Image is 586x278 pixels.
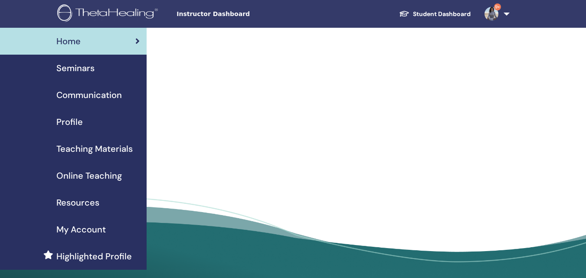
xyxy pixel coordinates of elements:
[494,3,501,10] span: 9+
[56,142,133,155] span: Teaching Materials
[57,4,161,24] img: logo.png
[56,115,83,128] span: Profile
[56,196,99,209] span: Resources
[56,250,132,263] span: Highlighted Profile
[56,169,122,182] span: Online Teaching
[392,6,478,22] a: Student Dashboard
[177,10,307,19] span: Instructor Dashboard
[56,223,106,236] span: My Account
[56,88,122,101] span: Communication
[485,7,498,21] img: default.jpg
[399,10,409,17] img: graduation-cap-white.svg
[56,35,81,48] span: Home
[56,62,95,75] span: Seminars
